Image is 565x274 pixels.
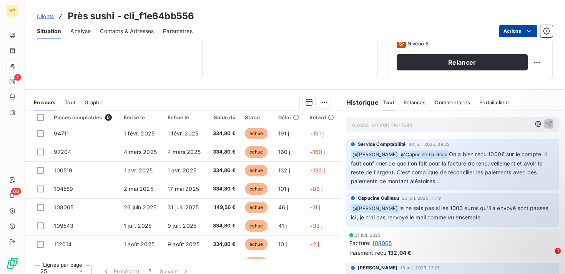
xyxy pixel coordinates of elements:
span: 132,04 € [388,249,411,257]
span: Relances [404,99,425,105]
div: Pièces comptables [54,114,115,121]
span: 1 juil. 2025 [124,222,151,229]
span: 4 mars 2025 [168,149,201,155]
span: 9 juil. 2025 [168,222,196,229]
span: Paiement reçu [349,249,386,257]
span: 31 juil. 2025 [168,204,199,211]
span: Niveau 6 [407,40,429,47]
span: 334,80 € [211,241,236,248]
a: 1 [6,75,18,88]
span: Commentaires [435,99,470,105]
span: @ [PERSON_NAME] [351,204,399,213]
span: 18 juil. 2025, 13:01 [400,266,439,270]
span: échue [245,146,268,158]
span: Contacts & Adresses [100,27,154,35]
span: 334,80 € [211,185,236,193]
span: 41 j [278,222,287,229]
span: 160 j [278,149,291,155]
span: 21 juil. 2025 [355,233,381,237]
span: +33 j [309,222,323,229]
span: 94711 [54,130,69,137]
span: 17 mai 2025 [168,185,199,192]
span: 46 j [278,204,288,211]
span: [PERSON_NAME] [358,264,397,271]
div: Échue le [168,114,202,120]
span: 1 févr. 2025 [124,130,155,137]
span: 9 août 2025 [168,241,199,247]
iframe: Intercom notifications message [411,199,565,253]
span: Graphe [85,99,103,105]
span: +160 j [309,149,325,155]
h3: Près sushi - cli_f1e64bb556 [68,9,194,23]
span: échue [245,239,268,250]
span: Portail client [479,99,509,105]
a: Clients [37,12,54,20]
span: 1 févr. 2025 [168,130,198,137]
span: 1 avr. 2025 [124,167,153,174]
span: +2 j [309,241,319,247]
span: échue [245,257,268,269]
span: 112014 [54,241,71,247]
span: Situation [37,27,61,35]
span: échue [245,220,268,232]
div: HP [6,5,18,17]
h6: Historique [340,98,379,107]
span: Service Comptabilité [358,141,405,148]
span: échue [245,183,268,195]
span: 8 [105,114,112,121]
span: échue [245,128,268,139]
div: Statut [245,114,269,120]
span: 132 j [278,167,291,174]
span: Capucine Ouilleau [358,195,399,202]
span: Tout [383,99,395,105]
span: 1 [14,74,21,81]
span: Paramètres [163,27,193,35]
iframe: Intercom live chat [539,248,557,266]
span: 109543 [54,222,73,229]
span: 4 mars 2025 [124,149,157,155]
span: 30 juil. 2025, 09:23 [409,142,450,147]
div: Délai [278,114,300,120]
span: On a bien reçu 1000€ sur le compte. Il faut confirmer ce que l'on fait pour la facture de renouve... [351,151,549,184]
span: 191 j [278,130,289,137]
span: 104559 [54,185,73,192]
img: Logo LeanPay [6,257,18,269]
span: Clients [37,13,54,19]
span: 101 j [278,185,289,192]
span: +132 j [309,167,325,174]
button: Actions [499,25,537,37]
span: 10 j [278,241,287,247]
span: 1 [555,248,561,254]
div: Émise le [124,114,158,120]
span: @ Capucine Ouilleau [400,150,449,159]
span: 108005 [54,204,73,211]
span: 1 août 2025 [124,241,155,247]
span: +11 j [309,204,321,211]
span: 100519 [54,167,72,174]
span: échue [245,165,268,176]
span: 2 mai 2025 [124,185,153,192]
span: En cours [34,99,55,105]
span: 334,80 € [211,130,236,137]
span: 26 juin 2025 [124,204,156,211]
span: échue [245,202,268,213]
span: +86 j [309,185,323,192]
span: 334,80 € [211,167,236,174]
span: 334,80 € [211,222,236,230]
div: Solde dû [211,114,236,120]
span: @ [PERSON_NAME] [351,150,399,159]
span: 1 avr. 2025 [168,167,196,174]
span: +191 j [309,130,324,137]
span: Analyse [70,27,91,35]
span: 88 [11,188,21,195]
span: 149,56 € [211,204,236,211]
span: 23 juil. 2025, 11:19 [402,196,441,200]
div: Retard [309,114,335,120]
span: 108005 [372,239,392,247]
button: Relancer [397,54,528,70]
span: 334,80 € [211,148,236,156]
span: Facture : [349,239,371,247]
span: Tout [65,99,75,105]
span: 97204 [54,149,71,155]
